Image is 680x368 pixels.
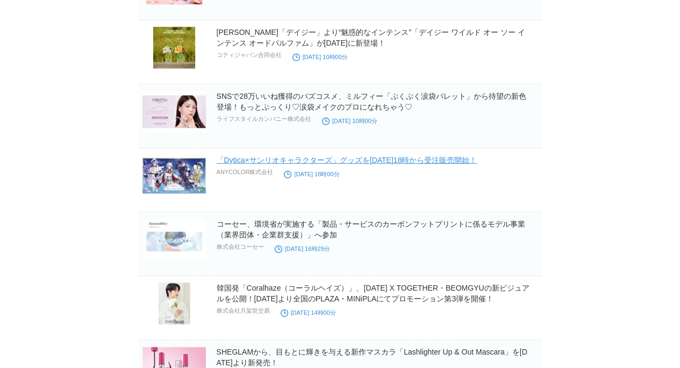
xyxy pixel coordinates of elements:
time: [DATE] 18時00分 [284,171,339,177]
img: 70412-76-72b08226c0bc5d7e792ff59be83cf469-2500x2500.jpg [142,27,206,69]
p: コティジャパン合同会社 [217,51,282,59]
p: 株式会社コーセー [217,243,264,251]
p: ライフスタイルカンパニー株式会社 [217,115,311,123]
img: 30865-1243-118e68dfdfbf5f0dcb6e8a532db2cabf-1920x1080.png [142,155,206,197]
img: 125370-26-ff193659ba23fd302cb387e4c75f317d-2024x2700.png [142,283,206,324]
time: [DATE] 10時00分 [322,118,377,124]
time: [DATE] 14時00分 [281,309,336,316]
img: 41232-701-0357df5e0249dfdf1de2aaaa1bfed5ab-960x720.jpg [142,219,206,261]
a: [PERSON_NAME]「デイジー」より“魅惑的なインテンス”「デイジー ワイルド オー ソー インテンス オードパルファム」が[DATE]に新登場！ [217,28,525,47]
img: 63274-58-08e8779d5c93bfdefee895e7d0ea0fa8-1946x1001.jpg [142,91,206,133]
a: 「Dytica×サンリオキャラクターズ」グッズを[DATE]18時から受注販売開始！ [217,156,477,164]
p: ANYCOLOR株式会社 [217,168,274,176]
time: [DATE] 10時00分 [292,54,348,60]
a: SNSで28万いいね獲得のバズコスメ、ミルフィー「ぷくぷく涙袋パレット」から待望の新色登場！もっとぷっくり♡涙袋メイクのプロになれちゃう♡ [217,92,526,111]
p: 株式会社月架世交易 [217,307,270,315]
a: 韓国発「Coralhaze（コーラルヘイズ）」、[DATE] X TOGETHER・BEOMGYUの新ビジュアルを公開！[DATE]より全国のPLAZA・MINiPLAにてプロモーション第3弾を開催！ [217,284,529,303]
a: SHEGLAMから、目もとに輝きを与える新作マスカラ「Lashlighter Up & Out Mascara」を[DATE]より新発売！ [217,348,527,367]
time: [DATE] 16時29分 [275,246,330,252]
a: コーセー、環境省が実施する「製品・サービスのカーボンフットプリントに係るモデル事業（業界団体・企業群支援）」へ参加 [217,220,525,239]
